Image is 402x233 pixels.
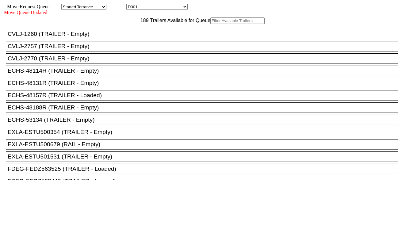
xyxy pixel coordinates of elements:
[8,141,402,148] div: EXLA-ESTU500679 (RAIL - Empty)
[8,129,402,136] div: EXLA-ESTU500354 (TRAILER - Empty)
[8,55,402,62] div: CVLJ-2770 (TRAILER - Empty)
[8,80,402,86] div: ECHS-48131R (TRAILER - Empty)
[8,153,402,160] div: EXLA-ESTU501531 (TRAILER - Empty)
[8,166,402,172] div: FDEG-FEDZ563525 (TRAILER - Loaded)
[108,4,125,9] span: Location
[4,10,47,15] span: Move Queue Updated
[8,178,402,185] div: FDEG-FEDZ568446 (TRAILER - Loaded)
[8,31,402,37] div: CVLJ-1260 (TRAILER - Empty)
[8,67,402,74] div: ECHS-48114R (TRAILER - Empty)
[8,116,402,123] div: ECHS-53134 (TRAILER - Empty)
[210,17,265,24] input: Filter Available Trailers
[149,18,211,23] span: Trailers Available for Queue
[8,104,402,111] div: ECHS-48188R (TRAILER - Empty)
[51,4,60,9] span: Area
[137,18,149,23] span: 189
[4,4,50,9] span: Move Request Queue
[8,92,402,99] div: ECHS-48157R (TRAILER - Loaded)
[8,43,402,50] div: CVLJ-2757 (TRAILER - Empty)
